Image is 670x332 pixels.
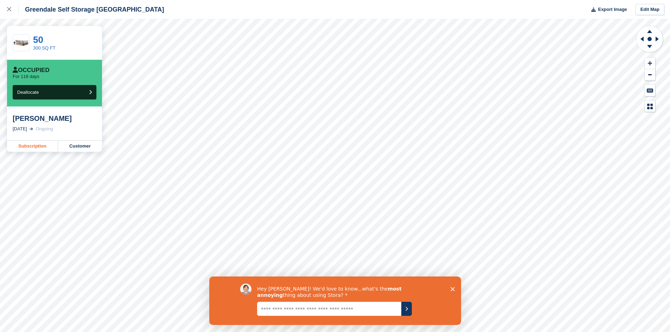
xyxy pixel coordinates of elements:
[30,128,33,130] img: arrow-right-light-icn-cde0832a797a2874e46488d9cf13f60e5c3a73dbe684e267c42b8395dfbc2abf.svg
[13,114,96,123] div: [PERSON_NAME]
[645,58,655,69] button: Zoom In
[36,125,53,132] div: Ongoing
[58,141,102,152] a: Customer
[13,37,29,49] img: 300-sqft-unit.jpg
[13,67,50,74] div: Occupied
[17,90,39,95] span: Deallocate
[587,4,627,15] button: Export Image
[7,141,58,152] a: Subscription
[33,45,56,51] a: 300 SQ FT
[636,4,664,15] a: Edit Map
[645,100,655,112] button: Map Legend
[598,6,627,13] span: Export Image
[13,125,27,132] div: [DATE]
[645,69,655,81] button: Zoom Out
[13,85,96,99] button: Deallocate
[13,74,39,79] p: For 118 days
[209,276,461,325] iframe: Survey by David from Stora
[33,34,43,45] a: 50
[645,85,655,96] button: Keyboard Shortcuts
[19,5,164,14] div: Greendale Self Storage [GEOGRAPHIC_DATA]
